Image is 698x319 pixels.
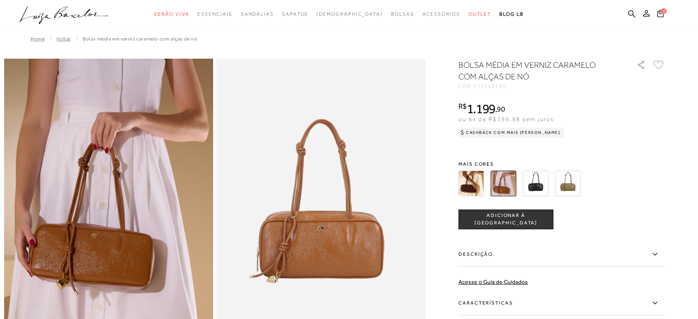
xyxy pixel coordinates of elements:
[523,171,548,196] img: BOLSA MÉDIA EM VERNIZ PRETO COM ALÇAS DE NÓ
[241,7,274,22] a: noSubCategoriesText
[154,7,189,22] a: noSubCategoriesText
[458,84,624,89] div: CÓD:
[661,8,667,14] span: 1
[491,171,516,196] img: BOLSA MÉDIA EM VERNIZ CARAMELO COM ALÇAS DE NÓ
[31,36,45,42] a: Home
[423,11,460,17] span: Acessórios
[458,162,665,167] span: Mais cores
[655,9,666,20] button: 1
[241,11,274,17] span: Sandálias
[458,243,665,267] label: Descrição
[154,11,189,17] span: Verão Viva
[459,212,553,226] span: ADICIONAR À [GEOGRAPHIC_DATA]
[468,11,491,17] span: Outlet
[197,7,232,22] a: noSubCategoriesText
[495,105,505,113] i: ,
[499,7,523,22] a: BLOG LB
[316,11,383,17] span: [DEMOGRAPHIC_DATA]
[282,11,308,17] span: Sapatos
[458,171,484,196] img: BOLSA MÉDIA EM VERNIZ CAFÉ COM ALÇAS DE NÓ
[391,7,414,22] a: noSubCategoriesText
[197,11,232,17] span: Essenciais
[458,291,665,315] label: Características
[316,7,383,22] a: noSubCategoriesText
[497,105,505,113] span: 90
[458,102,467,110] i: R$
[458,128,564,138] div: Cashback com Mais [PERSON_NAME]
[499,11,523,17] span: BLOG LB
[458,59,613,82] h1: BOLSA MÉDIA EM VERNIZ CARAMELO COM ALÇAS DE NÓ
[458,116,554,122] span: ou 6x de R$199,98 sem juros
[391,11,414,17] span: Bolsas
[458,209,553,229] button: ADICIONAR À [GEOGRAPHIC_DATA]
[468,7,491,22] a: noSubCategoriesText
[56,36,71,42] a: Voltar
[282,7,308,22] a: noSubCategoriesText
[467,101,496,116] span: 1.199
[458,279,528,285] a: Acesse o Guia de Cuidados
[423,7,460,22] a: noSubCategoriesText
[473,83,506,89] span: 777713135
[555,171,581,196] img: BOLSA MÉDIA EM VERNIZ VERDE ASPARGO COM ALÇAS DE NÓ
[83,36,197,42] span: BOLSA MÉDIA EM VERNIZ CARAMELO COM ALÇAS DE NÓ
